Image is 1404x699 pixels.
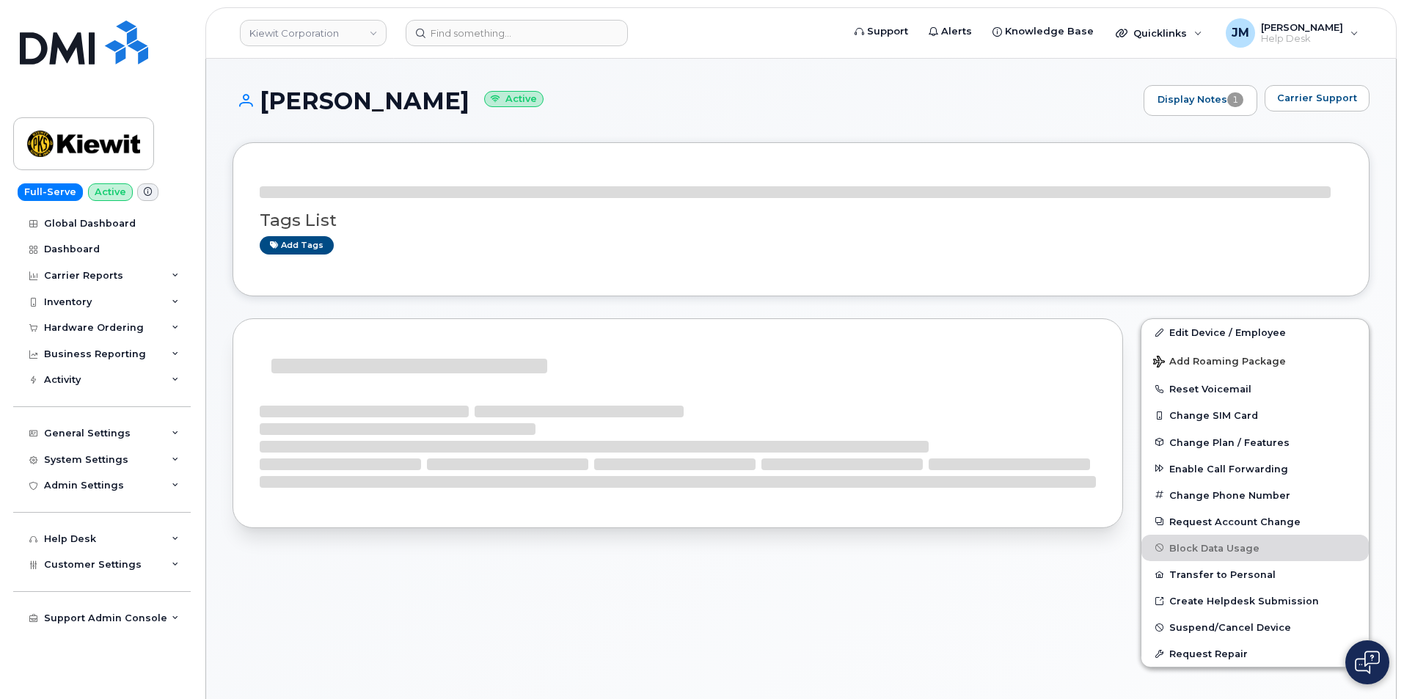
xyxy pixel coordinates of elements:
span: Change Plan / Features [1169,436,1290,447]
button: Enable Call Forwarding [1141,455,1369,482]
button: Change SIM Card [1141,402,1369,428]
h3: Tags List [260,211,1342,230]
span: Suspend/Cancel Device [1169,622,1291,633]
button: Carrier Support [1265,85,1370,111]
span: Enable Call Forwarding [1169,463,1288,474]
button: Block Data Usage [1141,535,1369,561]
a: Edit Device / Employee [1141,319,1369,345]
span: 1 [1227,92,1243,107]
a: Display Notes1 [1144,85,1257,116]
button: Change Plan / Features [1141,429,1369,455]
button: Reset Voicemail [1141,376,1369,402]
small: Active [484,91,544,108]
button: Transfer to Personal [1141,561,1369,588]
button: Request Repair [1141,640,1369,667]
span: Add Roaming Package [1153,356,1286,370]
a: Add tags [260,236,334,255]
h1: [PERSON_NAME] [233,88,1136,114]
a: Create Helpdesk Submission [1141,588,1369,614]
button: Add Roaming Package [1141,345,1369,376]
button: Request Account Change [1141,508,1369,535]
img: Open chat [1355,651,1380,674]
button: Suspend/Cancel Device [1141,614,1369,640]
button: Change Phone Number [1141,482,1369,508]
span: Carrier Support [1277,91,1357,105]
